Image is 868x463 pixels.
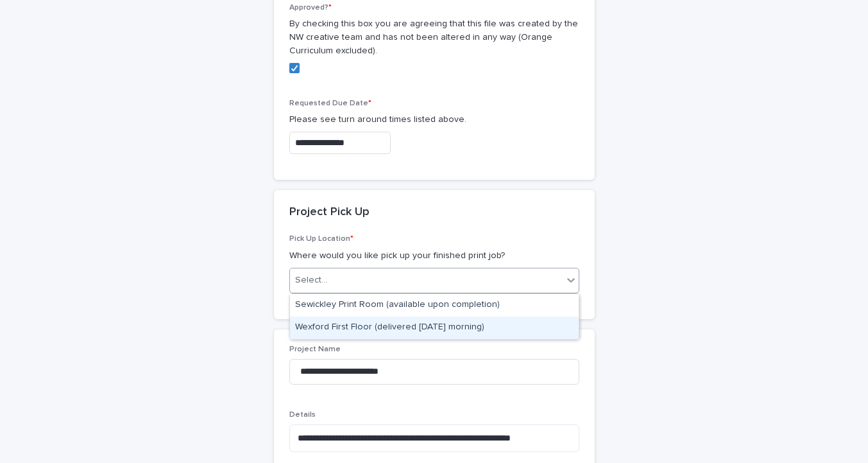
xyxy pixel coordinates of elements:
span: Details [289,411,316,419]
span: Requested Due Date [289,100,371,107]
h2: Project Pick Up [289,205,370,220]
span: Pick Up Location [289,235,353,243]
p: By checking this box you are agreeing that this file was created by the NW creative team and has ... [289,17,579,57]
span: Approved? [289,4,332,12]
div: Wexford First Floor (delivered Wednesday morning) [290,317,579,339]
div: Sewickley Print Room (available upon completion) [290,294,579,317]
p: Where would you like pick up your finished print job? [289,249,579,263]
p: Please see turn around times listed above. [289,113,579,127]
div: Select... [295,274,327,287]
span: Project Name [289,345,341,353]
